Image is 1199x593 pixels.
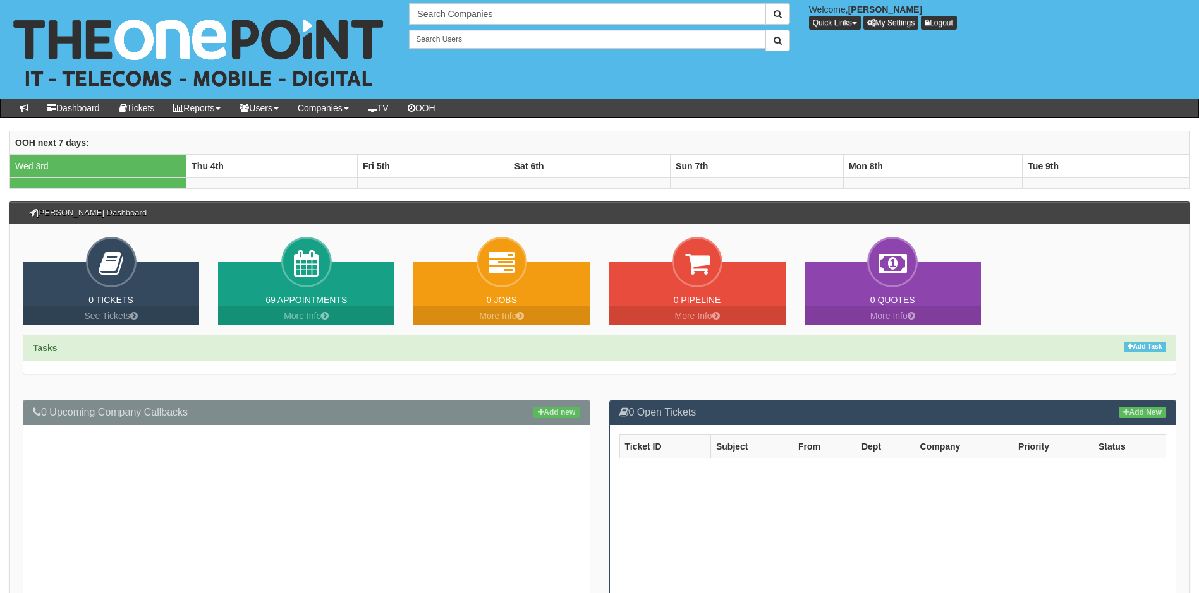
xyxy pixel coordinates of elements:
th: Thu 4th [186,154,358,177]
button: Quick Links [809,16,861,30]
h3: 0 Upcoming Company Callbacks [33,407,580,418]
th: From [793,434,856,458]
input: Search Users [409,30,765,49]
h3: 0 Open Tickets [619,407,1167,418]
th: Tue 9th [1023,154,1190,177]
th: Priority [1013,434,1093,458]
th: Mon 8th [844,154,1023,177]
a: Users [230,99,288,117]
a: Logout [921,16,957,30]
th: Subject [710,434,793,458]
a: 0 Quotes [870,295,915,305]
a: Reports [164,99,230,117]
th: Sun 7th [671,154,844,177]
a: More Info [805,306,981,325]
th: Sat 6th [509,154,670,177]
div: Welcome, [800,3,1199,30]
a: More Info [609,306,785,325]
a: Add New [1119,407,1166,418]
a: 0 Tickets [88,295,133,305]
input: Search Companies [409,3,765,25]
th: Company [915,434,1013,458]
a: Dashboard [38,99,109,117]
a: TV [358,99,398,117]
strong: Tasks [33,343,58,353]
a: My Settings [863,16,919,30]
a: More Info [413,306,590,325]
a: Add Task [1124,342,1166,352]
th: Dept [856,434,915,458]
th: Ticket ID [619,434,710,458]
b: [PERSON_NAME] [848,4,922,15]
td: Wed 3rd [10,154,186,177]
th: Status [1093,434,1166,458]
h3: [PERSON_NAME] Dashboard [23,202,153,224]
a: More Info [218,306,394,325]
th: Fri 5th [358,154,509,177]
a: OOH [398,99,445,117]
a: Companies [288,99,358,117]
a: See Tickets [23,306,199,325]
a: 0 Jobs [487,295,517,305]
a: Tickets [109,99,164,117]
th: OOH next 7 days: [10,131,1190,154]
a: 69 Appointments [265,295,347,305]
a: 0 Pipeline [674,295,721,305]
a: Add new [533,407,580,418]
